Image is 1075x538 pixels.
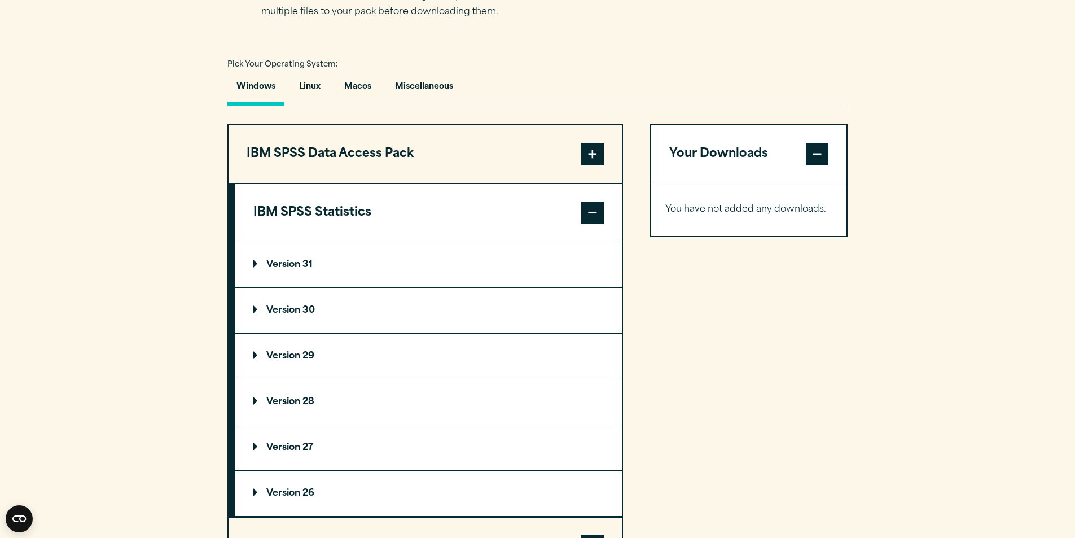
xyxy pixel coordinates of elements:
[235,334,622,379] summary: Version 29
[253,443,313,452] p: Version 27
[386,73,462,106] button: Miscellaneous
[6,505,33,532] button: Open CMP widget
[235,242,622,517] div: IBM SPSS Statistics
[227,61,338,68] span: Pick Your Operating System:
[235,471,622,516] summary: Version 26
[290,73,330,106] button: Linux
[253,260,313,269] p: Version 31
[235,288,622,333] summary: Version 30
[235,379,622,425] summary: Version 28
[253,306,315,315] p: Version 30
[253,489,314,498] p: Version 26
[651,125,847,183] button: Your Downloads
[651,183,847,236] div: Your Downloads
[665,202,833,218] p: You have not added any downloads.
[235,242,622,287] summary: Version 31
[235,425,622,470] summary: Version 27
[229,125,622,183] button: IBM SPSS Data Access Pack
[253,352,314,361] p: Version 29
[235,184,622,242] button: IBM SPSS Statistics
[227,73,284,106] button: Windows
[335,73,380,106] button: Macos
[253,397,314,406] p: Version 28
